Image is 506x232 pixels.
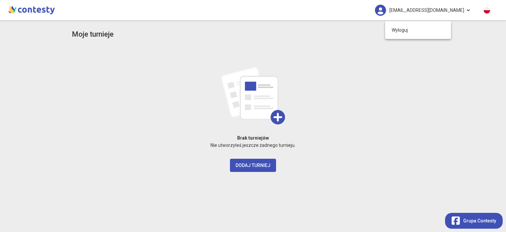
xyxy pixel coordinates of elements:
h3: Moje turnieje [72,29,114,40]
button: Dodaj turniej [230,159,276,172]
app-title: competition-list.title [72,29,114,40]
strong: Brak turniejów [237,135,269,141]
span: Grupa Contesty [463,217,496,224]
a: Wyloguj [385,24,451,36]
p: Nie utworzyłeś jeszcze żadnego turnieju. [72,142,434,149]
span: [EMAIL_ADDRESS][DOMAIN_NAME] [389,3,464,17]
img: add [221,67,285,124]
